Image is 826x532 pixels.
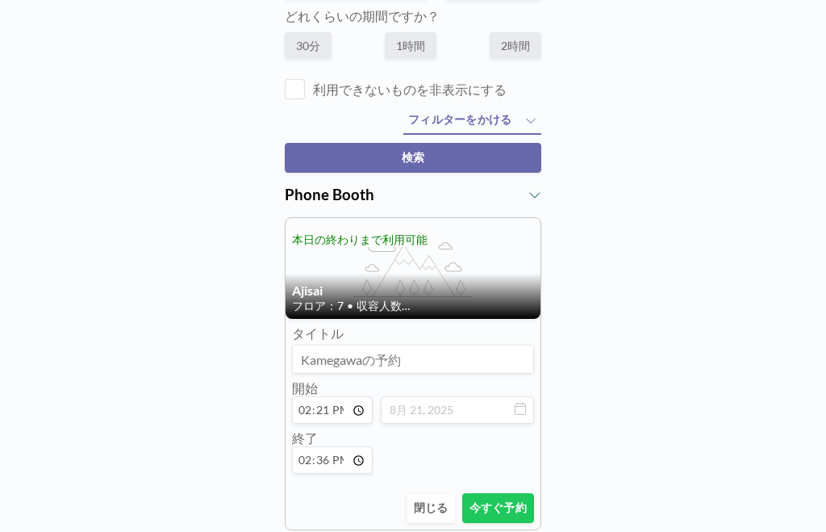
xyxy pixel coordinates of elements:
span: フロア：7 [292,299,344,313]
span: 検索 [402,150,425,165]
label: 2時間 [490,32,541,59]
span: フィルターをかける [408,112,512,128]
button: 今すぐ予約 [462,493,534,523]
span: Phone Booth [285,186,374,203]
label: 利用できないものを非表示にする [313,82,507,98]
input: Kamegawaの予約 [293,346,533,373]
span: 収容人数：1 [357,299,417,313]
h4: Ajisai [292,283,534,299]
button: 検索 [285,143,541,173]
span: • [347,299,353,313]
label: 30分 [285,32,332,59]
label: 終了 [292,430,318,446]
label: タイトル [292,325,344,341]
button: 閉じる [407,493,456,523]
button: フィルターをかける [403,107,541,135]
label: 開始 [292,380,318,396]
label: 1時間 [385,32,436,59]
span: 本日の終わりまで利用可能 [292,232,428,246]
label: どれくらいの期間ですか？ [285,8,440,23]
